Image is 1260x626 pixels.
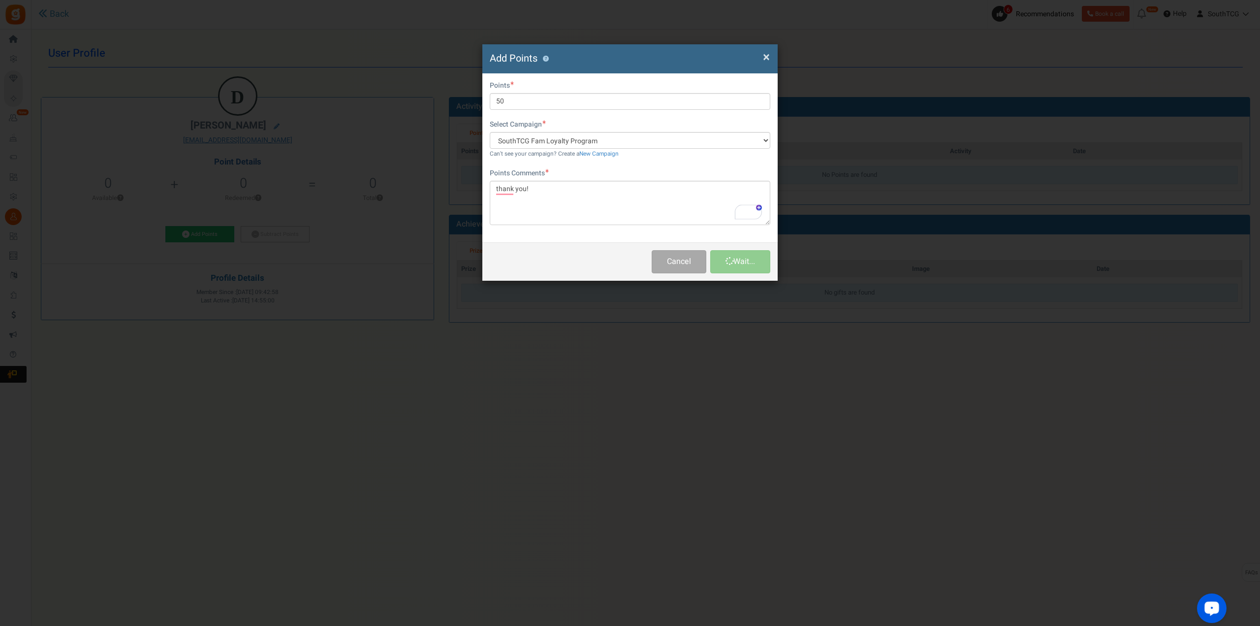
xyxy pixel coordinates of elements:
button: ? [542,56,549,62]
button: Cancel [652,250,706,273]
label: Select Campaign [490,120,546,130]
label: Points Comments [490,168,549,178]
textarea: To enrich screen reader interactions, please activate Accessibility in Grammarly extension settings [490,181,770,225]
span: Add Points [490,51,537,66]
small: Can't see your campaign? Create a [490,150,619,158]
a: New Campaign [579,150,619,158]
label: Points [490,81,514,91]
span: × [763,48,770,66]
